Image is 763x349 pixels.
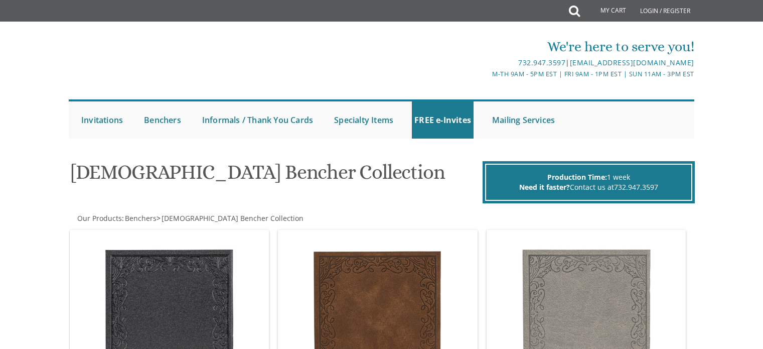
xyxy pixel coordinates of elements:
span: Production Time: [547,172,607,182]
span: Benchers [125,213,157,223]
a: Mailing Services [490,101,557,139]
span: [DEMOGRAPHIC_DATA] Bencher Collection [162,213,303,223]
a: 732.947.3597 [518,58,565,67]
div: : [69,213,382,223]
div: M-Th 9am - 5pm EST | Fri 9am - 1pm EST | Sun 11am - 3pm EST [278,69,694,79]
span: > [157,213,303,223]
a: Informals / Thank You Cards [200,101,316,139]
div: We're here to serve you! [278,37,694,57]
h1: [DEMOGRAPHIC_DATA] Bencher Collection [71,161,480,191]
a: [DEMOGRAPHIC_DATA] Bencher Collection [161,213,303,223]
a: FREE e-Invites [412,101,474,139]
a: 732.947.3597 [614,182,658,192]
a: Invitations [79,101,125,139]
a: My Cart [579,1,633,21]
div: 1 week Contact us at [485,164,692,201]
a: Specialty Items [332,101,396,139]
a: [EMAIL_ADDRESS][DOMAIN_NAME] [570,58,694,67]
a: Our Products [76,213,122,223]
div: | [278,57,694,69]
a: Benchers [124,213,157,223]
span: Need it faster? [519,182,570,192]
a: Benchers [141,101,184,139]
